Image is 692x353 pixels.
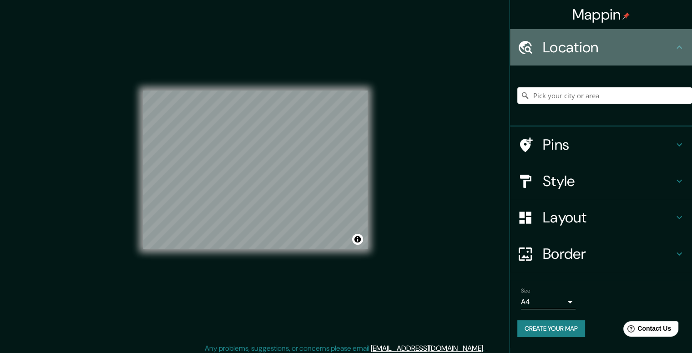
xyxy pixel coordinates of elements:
[543,38,674,56] h4: Location
[622,12,630,20] img: pin-icon.png
[543,208,674,227] h4: Layout
[521,287,530,295] label: Size
[371,343,483,353] a: [EMAIL_ADDRESS][DOMAIN_NAME]
[543,172,674,190] h4: Style
[510,29,692,66] div: Location
[543,136,674,154] h4: Pins
[510,126,692,163] div: Pins
[611,318,682,343] iframe: Help widget launcher
[517,87,692,104] input: Pick your city or area
[521,295,576,309] div: A4
[517,320,585,337] button: Create your map
[352,234,363,245] button: Toggle attribution
[572,5,630,24] h4: Mappin
[510,199,692,236] div: Layout
[143,91,368,249] canvas: Map
[543,245,674,263] h4: Border
[510,236,692,272] div: Border
[510,163,692,199] div: Style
